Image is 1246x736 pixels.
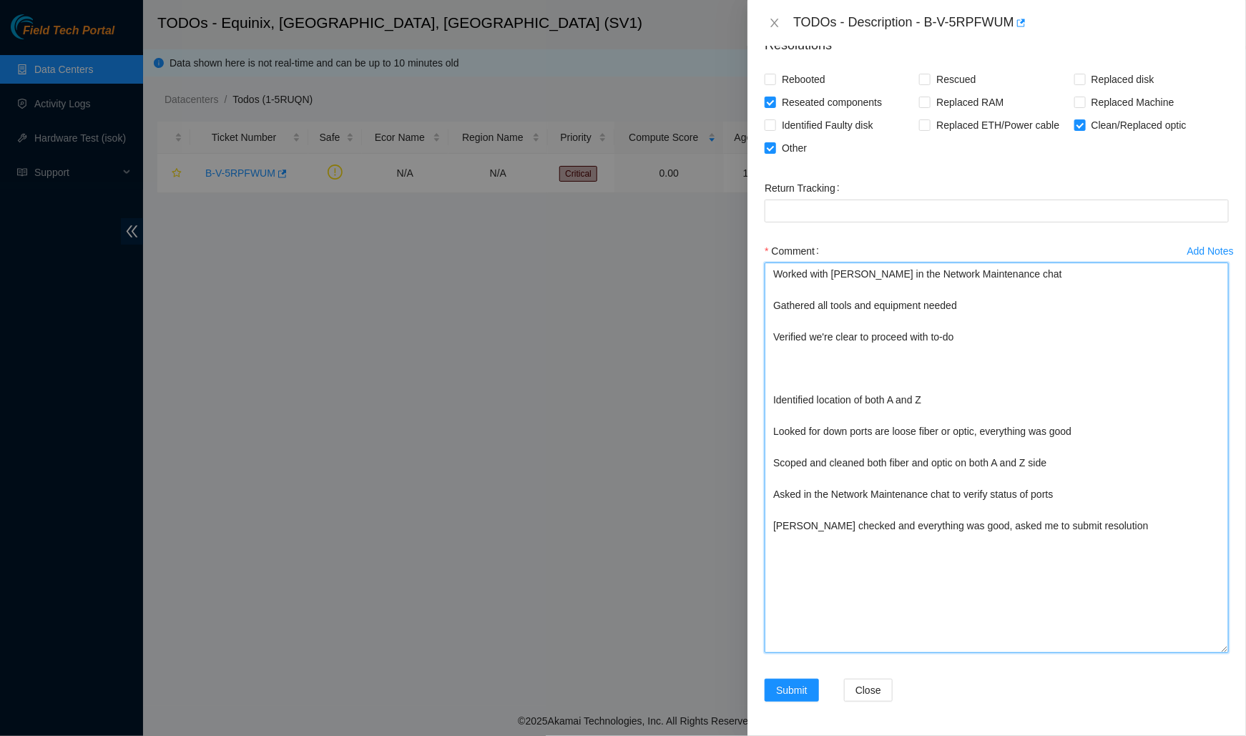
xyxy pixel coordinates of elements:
[855,682,881,698] span: Close
[844,679,893,702] button: Close
[776,137,813,160] span: Other
[765,240,825,262] label: Comment
[776,68,831,91] span: Rebooted
[931,68,981,91] span: Rescued
[765,262,1229,653] textarea: Comment
[765,177,845,200] label: Return Tracking
[765,200,1229,222] input: Return Tracking
[765,679,819,702] button: Submit
[776,114,879,137] span: Identified Faulty disk
[769,17,780,29] span: close
[1086,114,1192,137] span: Clean/Replaced optic
[931,114,1065,137] span: Replaced ETH/Power cable
[776,91,888,114] span: Reseated components
[931,91,1009,114] span: Replaced RAM
[1187,240,1235,262] button: Add Notes
[765,16,785,30] button: Close
[1086,91,1180,114] span: Replaced Machine
[1187,246,1234,256] div: Add Notes
[1086,68,1160,91] span: Replaced disk
[776,682,808,698] span: Submit
[793,11,1229,34] div: TODOs - Description - B-V-5RPFWUM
